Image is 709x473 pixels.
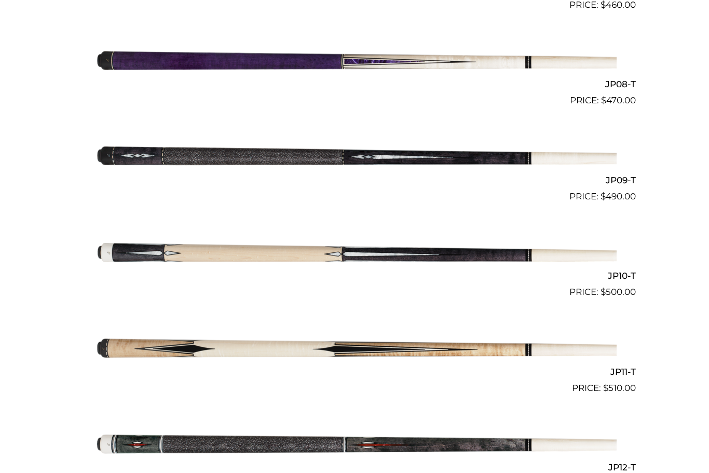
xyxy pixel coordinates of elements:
[603,383,636,393] bdi: 510.00
[73,170,636,190] h2: JP09-T
[73,112,636,203] a: JP09-T $490.00
[92,303,617,390] img: JP11-T
[73,266,636,286] h2: JP10-T
[603,383,608,393] span: $
[92,16,617,103] img: JP08-T
[601,287,606,297] span: $
[73,208,636,299] a: JP10-T $500.00
[601,95,636,105] bdi: 470.00
[73,75,636,94] h2: JP08-T
[601,287,636,297] bdi: 500.00
[92,112,617,199] img: JP09-T
[92,208,617,295] img: JP10-T
[601,191,636,201] bdi: 490.00
[601,95,606,105] span: $
[73,303,636,395] a: JP11-T $510.00
[73,16,636,107] a: JP08-T $470.00
[601,191,606,201] span: $
[73,362,636,381] h2: JP11-T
